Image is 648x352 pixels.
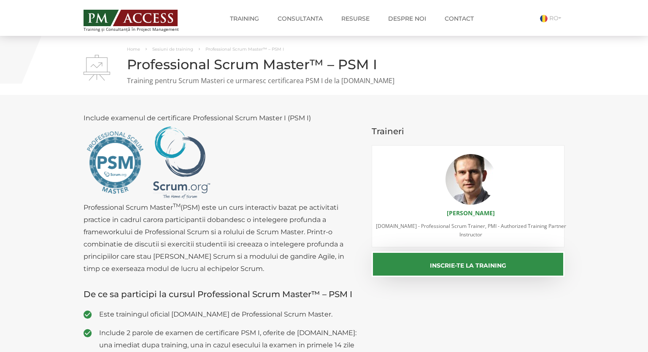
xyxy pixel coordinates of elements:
[84,290,359,299] h3: De ce sa participi la cursul Professional Scrum Master™ – PSM I
[224,10,265,27] a: Training
[84,57,564,72] h1: Professional Scrum Master™ – PSM I
[372,127,565,136] h3: Traineri
[540,15,548,22] img: Romana
[335,10,376,27] a: Resurse
[173,202,181,208] sup: TM
[99,308,359,320] span: Este trainingul oficial [DOMAIN_NAME] de Professional Scrum Master.
[382,10,432,27] a: Despre noi
[152,46,193,52] a: Sesiuni de training
[271,10,329,27] a: Consultanta
[447,209,495,217] a: [PERSON_NAME]
[84,112,359,275] p: Include examenul de certificare Professional Scrum Master I (PSM I) Professional Scrum Master (PS...
[84,27,194,32] span: Training și Consultanță în Project Management
[84,7,194,32] a: Training și Consultanță în Project Management
[84,76,564,86] p: Training pentru Scrum Masteri ce urmaresc certificarea PSM I de la [DOMAIN_NAME]
[540,14,564,22] a: RO
[445,154,496,205] img: Mihai Olaru
[205,46,284,52] span: Professional Scrum Master™ – PSM I
[127,46,140,52] a: Home
[372,252,565,277] button: Inscrie-te la training
[84,10,178,26] img: PM ACCESS - Echipa traineri si consultanti certificati PMP: Narciss Popescu, Mihai Olaru, Monica ...
[84,55,110,81] img: Professional Scrum Master™ – PSM I
[376,222,566,238] span: [DOMAIN_NAME] - Professional Scrum Trainer, PMI - Authorized Training Partner Instructor
[438,10,480,27] a: Contact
